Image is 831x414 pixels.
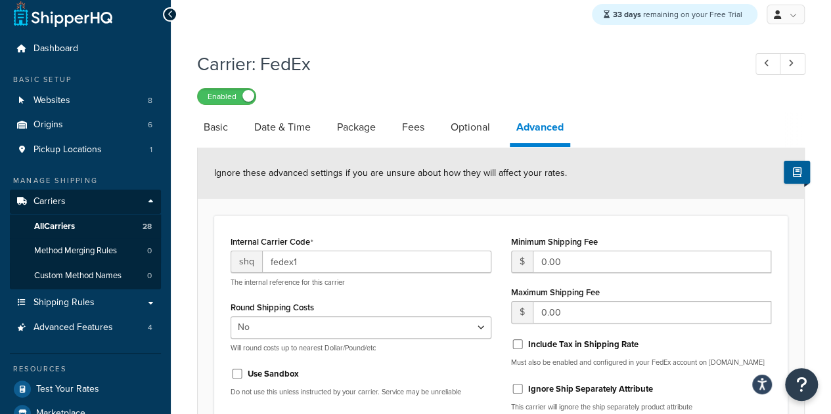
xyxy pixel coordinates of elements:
[34,221,75,232] span: All Carriers
[10,89,161,113] li: Websites
[528,339,639,350] label: Include Tax in Shipping Rate
[10,89,161,113] a: Websites8
[150,144,152,155] span: 1
[10,264,161,288] a: Custom Method Names0
[214,166,567,180] span: Ignore these advanced settings if you are unsure about how they will affect your rates.
[510,112,570,147] a: Advanced
[231,251,262,273] span: shq
[34,270,122,281] span: Custom Method Names
[10,239,161,263] li: Method Merging Rules
[10,363,161,375] div: Resources
[10,37,161,61] a: Dashboard
[147,270,152,281] span: 0
[34,43,78,54] span: Dashboard
[785,368,818,401] button: Open Resource Center
[10,291,161,315] a: Shipping Rules
[511,287,600,297] label: Maximum Shipping Fee
[248,112,317,143] a: Date & Time
[197,51,731,77] h1: Carrier: FedEx
[231,278,491,287] p: The internal reference for this carrier
[147,245,152,257] span: 0
[148,95,152,106] span: 8
[148,119,152,131] span: 6
[34,322,113,333] span: Advanced Features
[10,215,161,239] a: AllCarriers28
[613,9,641,20] strong: 33 days
[10,316,161,340] li: Advanced Features
[143,221,152,232] span: 28
[511,251,533,273] span: $
[34,245,117,257] span: Method Merging Rules
[511,237,598,247] label: Minimum Shipping Fee
[148,322,152,333] span: 4
[511,402,772,412] p: This carrier will ignore the ship separately product attribute
[613,9,742,20] span: remaining on your Free Trial
[34,196,66,207] span: Carriers
[10,190,161,214] a: Carriers
[10,175,161,186] div: Manage Shipping
[10,113,161,137] a: Origins6
[231,302,314,312] label: Round Shipping Costs
[528,383,653,395] label: Ignore Ship Separately Attribute
[34,297,95,308] span: Shipping Rules
[10,377,161,401] a: Test Your Rates
[197,112,235,143] a: Basic
[780,53,805,75] a: Next Record
[10,138,161,162] li: Pickup Locations
[34,119,63,131] span: Origins
[36,384,99,395] span: Test Your Rates
[248,368,299,380] label: Use Sandbox
[784,161,810,184] button: Show Help Docs
[511,358,772,367] p: Must also be enabled and configured in your FedEx account on [DOMAIN_NAME]
[231,387,491,397] p: Do not use this unless instructed by your carrier. Service may be unreliable
[198,89,256,104] label: Enabled
[10,239,161,263] a: Method Merging Rules0
[511,301,533,323] span: $
[10,138,161,162] a: Pickup Locations1
[755,53,781,75] a: Previous Record
[231,237,313,247] label: Internal Carrier Code
[395,112,431,143] a: Fees
[34,95,70,106] span: Websites
[231,343,491,353] p: Will round costs up to nearest Dollar/Pound/etc
[444,112,497,143] a: Optional
[10,264,161,288] li: Custom Method Names
[10,190,161,289] li: Carriers
[10,74,161,85] div: Basic Setup
[10,113,161,137] li: Origins
[10,316,161,340] a: Advanced Features4
[330,112,382,143] a: Package
[34,144,102,155] span: Pickup Locations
